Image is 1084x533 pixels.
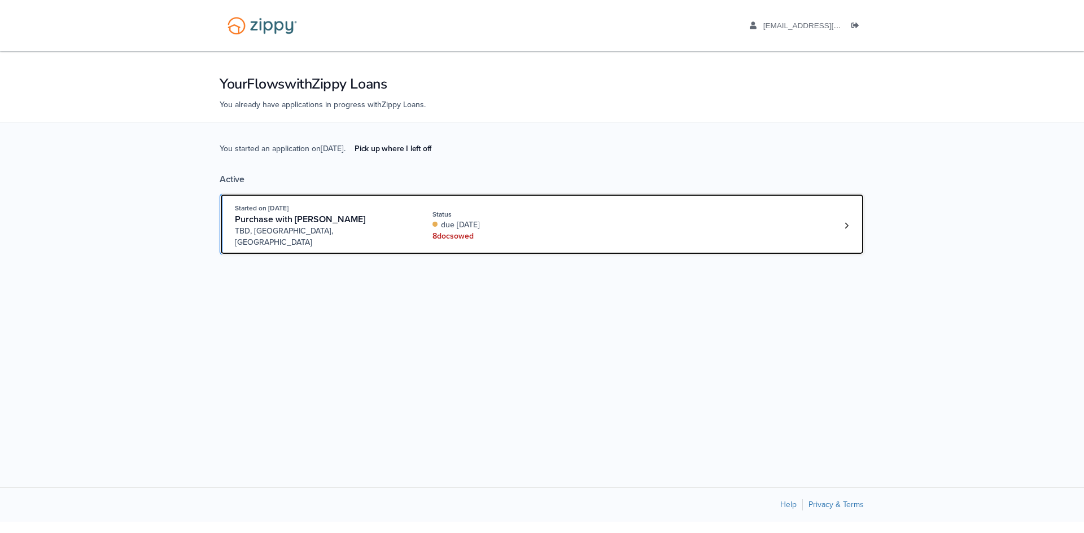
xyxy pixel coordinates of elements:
[220,174,864,185] div: Active
[346,139,440,158] a: Pick up where I left off
[220,74,864,94] h1: Your Flows with Zippy Loans
[763,21,893,30] span: fabylopez94@gmail.com
[780,500,797,509] a: Help
[838,217,855,234] a: Loan number 4260020
[750,21,893,33] a: edit profile
[235,204,289,212] span: Started on [DATE]
[220,100,426,109] span: You already have applications in progress with Zippy Loans .
[432,209,583,219] div: Status
[432,231,583,242] div: 8 doc s owed
[235,214,365,225] span: Purchase with [PERSON_NAME]
[220,143,440,174] span: You started an application on [DATE] .
[220,193,864,255] a: Open loan 4260020
[235,226,407,248] span: TBD, [GEOGRAPHIC_DATA], [GEOGRAPHIC_DATA]
[432,219,583,231] div: due [DATE]
[808,500,864,509] a: Privacy & Terms
[220,11,304,40] img: Logo
[851,21,864,33] a: Log out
